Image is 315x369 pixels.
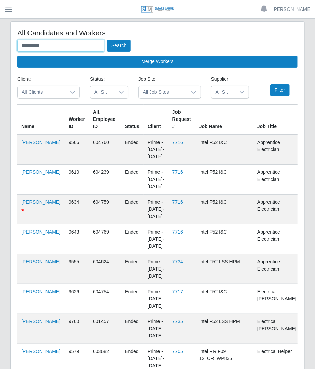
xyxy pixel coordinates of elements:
td: Prime - [DATE]-[DATE] [144,195,168,224]
td: 604754 [89,284,121,314]
label: Client: [17,76,31,83]
td: ended [121,254,144,284]
a: 7717 [172,289,183,294]
td: ended [121,314,144,344]
td: ended [121,224,144,254]
td: Electrical [PERSON_NAME] [253,284,300,314]
td: 9643 [64,224,89,254]
td: Apprentice Electrician [253,134,300,165]
span: All Statuses [90,86,114,98]
td: 601457 [89,314,121,344]
a: 7716 [172,229,183,235]
th: Alt. Employee ID [89,105,121,135]
td: Apprentice Electrician [253,224,300,254]
th: Job Name [195,105,253,135]
td: Prime - [DATE]-[DATE] [144,224,168,254]
a: [PERSON_NAME] [273,6,312,13]
th: Name [17,105,64,135]
a: 7716 [172,169,183,175]
td: Intel F52 I&C [195,195,253,224]
td: ended [121,195,144,224]
a: 7716 [172,199,183,205]
td: Intel F52 I&C [195,134,253,165]
td: Prime - [DATE]-[DATE] [144,134,168,165]
th: Worker ID [64,105,89,135]
a: [PERSON_NAME] [21,349,60,354]
td: Apprentice Electrician [253,254,300,284]
td: Intel F52 I&C [195,165,253,195]
button: Search [107,40,131,52]
a: 7716 [172,140,183,145]
td: 604760 [89,134,121,165]
td: 604769 [89,224,121,254]
td: 9566 [64,134,89,165]
a: [PERSON_NAME] [21,319,60,324]
img: SLM Logo [141,6,174,13]
span: DO NOT USE [21,207,24,216]
td: ended [121,134,144,165]
td: 9626 [64,284,89,314]
td: Apprentice Electrician [253,165,300,195]
h4: All Candidates and Workers [17,29,298,37]
th: Job Request # [168,105,195,135]
a: [PERSON_NAME] [21,140,60,145]
td: 9555 [64,254,89,284]
td: Intel F52 I&C [195,284,253,314]
a: 7735 [172,319,183,324]
label: Status: [90,76,105,83]
th: Status [121,105,144,135]
td: 604239 [89,165,121,195]
button: Merge Workers [17,56,298,68]
td: Electrical [PERSON_NAME] [253,314,300,344]
td: Prime - [DATE]-[DATE] [144,284,168,314]
a: [PERSON_NAME] [21,199,60,205]
th: Job Title [253,105,300,135]
span: All Clients [18,86,66,98]
td: Prime - [DATE]-[DATE] [144,254,168,284]
span: All Job Sites [139,86,187,98]
td: 604624 [89,254,121,284]
td: Intel F52 LSS HPM [195,314,253,344]
label: Job Site: [138,76,157,83]
td: 9634 [64,195,89,224]
a: [PERSON_NAME] [21,229,60,235]
td: ended [121,165,144,195]
a: [PERSON_NAME] [21,169,60,175]
td: 604759 [89,195,121,224]
a: [PERSON_NAME] [21,289,60,294]
th: Client [144,105,168,135]
td: Prime - [DATE]-[DATE] [144,165,168,195]
a: [PERSON_NAME] [21,259,60,264]
td: Prime - [DATE]-[DATE] [144,314,168,344]
td: 9610 [64,165,89,195]
td: 9760 [64,314,89,344]
td: Intel F52 I&C [195,224,253,254]
button: Filter [270,84,290,96]
a: 7705 [172,349,183,354]
td: ended [121,284,144,314]
a: 7734 [172,259,183,264]
label: Supplier: [211,76,230,83]
td: Intel F52 LSS HPM [195,254,253,284]
td: Apprentice Electrician [253,195,300,224]
span: All Suppliers [211,86,236,98]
